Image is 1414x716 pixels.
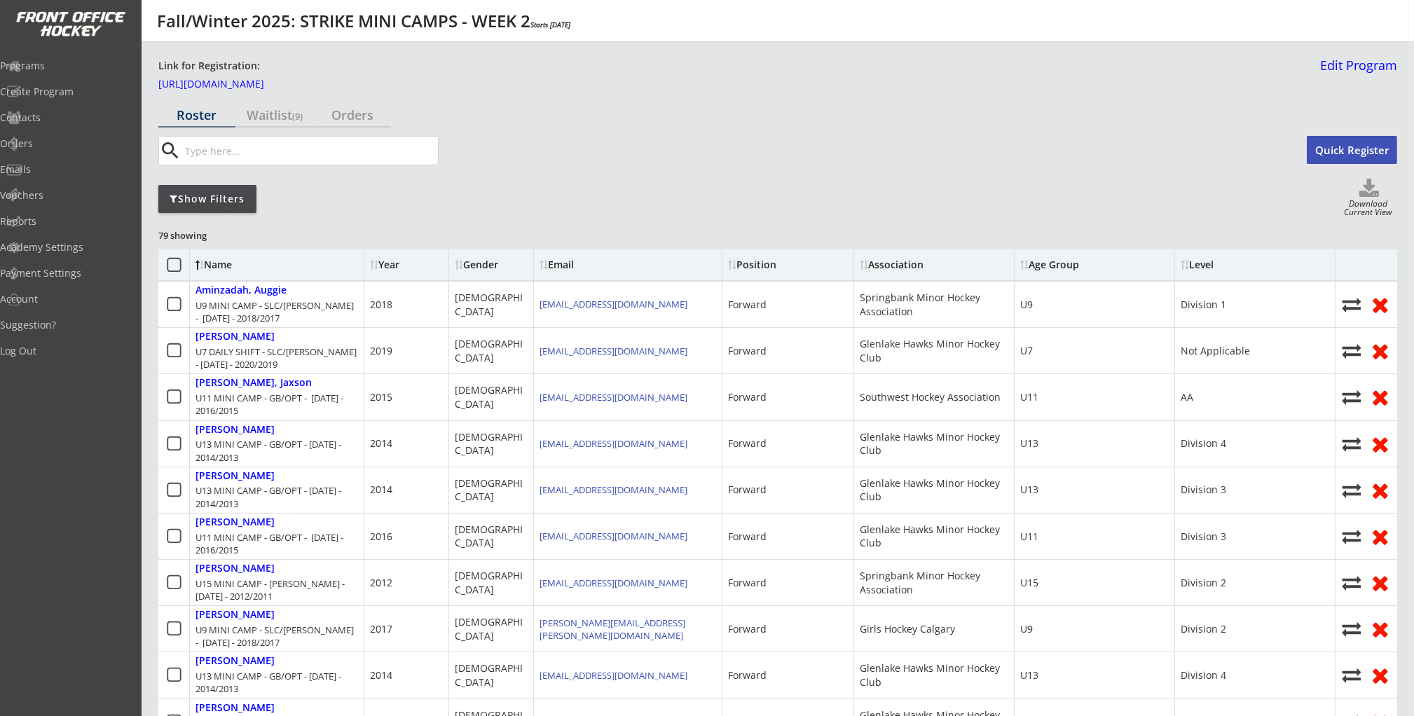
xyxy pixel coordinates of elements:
div: Division 4 [1181,436,1226,450]
div: [PERSON_NAME] [195,516,275,528]
div: U7 [1020,344,1033,358]
a: [URL][DOMAIN_NAME] [158,79,298,95]
div: Forward [728,298,767,312]
div: Springbank Minor Hockey Association [860,291,1008,318]
a: [EMAIL_ADDRESS][DOMAIN_NAME] [540,437,687,450]
a: [EMAIL_ADDRESS][DOMAIN_NAME] [540,483,687,496]
div: U13 [1020,436,1038,450]
em: Starts [DATE] [530,20,570,29]
div: U11 MINI CAMP - GB/OPT - [DATE] - 2016/2015 [195,531,358,556]
div: Girls Hockey Calgary [860,622,955,636]
font: (9) [292,110,303,123]
div: [DEMOGRAPHIC_DATA] [455,430,528,457]
div: Age Group [1020,260,1079,270]
div: Fall/Winter 2025: STRIKE MINI CAMPS - WEEK 2 [157,13,570,29]
div: Glenlake Hawks Minor Hockey Club [860,476,1008,504]
div: Year [370,260,443,270]
a: Edit Program [1315,59,1397,83]
div: Download Current View [1339,200,1397,219]
a: [EMAIL_ADDRESS][DOMAIN_NAME] [540,298,687,310]
a: [EMAIL_ADDRESS][DOMAIN_NAME] [540,577,687,589]
input: Type here... [182,137,438,165]
div: 2012 [370,576,392,590]
div: Gender [455,260,528,270]
button: Move player [1341,434,1362,453]
div: [PERSON_NAME] [195,470,275,482]
div: Forward [728,390,767,404]
button: Remove from roster (no refund) [1369,340,1392,362]
div: U9 [1020,298,1033,312]
div: [DEMOGRAPHIC_DATA] [455,569,528,596]
div: Glenlake Hawks Minor Hockey Club [860,430,1008,457]
div: 2016 [370,530,392,544]
div: U15 MINI CAMP - [PERSON_NAME] - [DATE] - 2012/2011 [195,577,358,603]
div: 2018 [370,298,392,312]
div: Division 2 [1181,622,1226,636]
button: Remove from roster (no refund) [1369,664,1392,686]
button: Remove from roster (no refund) [1369,525,1392,547]
button: Remove from roster (no refund) [1369,572,1392,593]
div: Division 4 [1181,668,1226,682]
div: [DEMOGRAPHIC_DATA] [455,291,528,318]
div: [PERSON_NAME], Jaxson [195,377,312,389]
div: U11 MINI CAMP - GB/OPT - [DATE] - 2016/2015 [195,392,358,417]
div: Forward [728,483,767,497]
div: Association [860,260,924,270]
div: Springbank Minor Hockey Association [860,569,1008,596]
button: Click to download full roster. Your browser settings may try to block it, check your security set... [1341,179,1397,200]
a: [EMAIL_ADDRESS][DOMAIN_NAME] [540,530,687,542]
div: Position [728,260,849,270]
div: [DEMOGRAPHIC_DATA] [455,661,528,689]
div: Glenlake Hawks Minor Hockey Club [860,523,1008,550]
div: Forward [728,530,767,544]
button: Move player [1341,295,1362,314]
div: U9 MINI CAMP - SLC/[PERSON_NAME] - [DATE] - 2018/2017 [195,624,358,649]
button: Remove from roster (no refund) [1369,433,1392,455]
button: Remove from roster (no refund) [1369,294,1392,315]
div: 2014 [370,436,392,450]
div: Aminzadah, Auggie [195,284,287,296]
div: [DEMOGRAPHIC_DATA] [455,383,528,411]
div: Forward [728,668,767,682]
button: Move player [1341,387,1362,406]
div: U11 [1020,530,1038,544]
div: Forward [728,344,767,358]
div: Roster [158,109,235,121]
button: search [159,139,182,162]
a: [PERSON_NAME][EMAIL_ADDRESS][PERSON_NAME][DOMAIN_NAME] [540,617,685,642]
button: Move player [1341,666,1362,684]
div: [PERSON_NAME] [195,331,275,343]
div: AA [1181,390,1193,404]
div: U15 [1020,576,1038,590]
div: Not Applicable [1181,344,1250,358]
div: Forward [728,576,767,590]
button: Move player [1341,481,1362,500]
div: Orders [314,109,391,121]
button: Remove from roster (no refund) [1369,479,1392,501]
div: Division 2 [1181,576,1226,590]
div: Name [195,260,310,270]
a: [EMAIL_ADDRESS][DOMAIN_NAME] [540,391,687,404]
div: [DEMOGRAPHIC_DATA] [455,615,528,642]
button: Remove from roster (no refund) [1369,386,1392,408]
div: [PERSON_NAME] [195,655,275,667]
button: Move player [1341,527,1362,546]
div: Division 3 [1181,483,1226,497]
div: Glenlake Hawks Minor Hockey Club [860,337,1008,364]
div: U7 DAILY SHIFT - SLC/[PERSON_NAME] - [DATE] - 2020/2019 [195,345,358,371]
div: Email [540,260,666,270]
button: Remove from roster (no refund) [1369,618,1392,640]
div: U9 [1020,622,1033,636]
a: [EMAIL_ADDRESS][DOMAIN_NAME] [540,345,687,357]
div: [PERSON_NAME] [195,702,275,714]
div: 2017 [370,622,392,636]
div: Glenlake Hawks Minor Hockey Club [860,661,1008,689]
div: [PERSON_NAME] [195,424,275,436]
div: 2014 [370,668,392,682]
div: Forward [728,622,767,636]
div: U11 [1020,390,1038,404]
button: Move player [1341,341,1362,360]
div: Forward [728,436,767,450]
div: 2019 [370,344,392,358]
div: Division 1 [1181,298,1226,312]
